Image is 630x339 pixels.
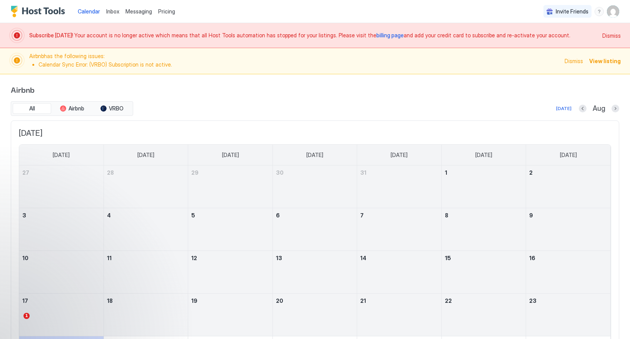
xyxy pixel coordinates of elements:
[273,208,357,222] a: August 6, 2025
[526,208,610,251] td: August 9, 2025
[19,251,104,294] td: August 10, 2025
[273,251,357,265] a: August 13, 2025
[357,165,441,208] td: July 31, 2025
[276,255,282,261] span: 13
[107,212,111,219] span: 4
[93,103,131,114] button: VRBO
[104,251,188,265] a: August 11, 2025
[273,165,357,180] a: July 30, 2025
[357,165,441,180] a: July 31, 2025
[19,129,611,138] span: [DATE]
[191,297,197,304] span: 19
[357,208,441,222] a: August 7, 2025
[6,264,160,318] iframe: Intercom notifications message
[526,294,610,308] a: August 23, 2025
[445,212,448,219] span: 8
[104,251,188,294] td: August 11, 2025
[188,208,272,251] td: August 5, 2025
[22,255,28,261] span: 10
[276,169,284,176] span: 30
[188,251,272,265] a: August 12, 2025
[107,255,112,261] span: 11
[526,294,610,336] td: August 23, 2025
[391,152,408,159] span: [DATE]
[78,8,100,15] span: Calendar
[552,145,585,165] a: Saturday
[106,8,119,15] span: Inbox
[188,294,272,308] a: August 19, 2025
[13,103,51,114] button: All
[53,103,91,114] button: Airbnb
[19,165,104,208] td: July 27, 2025
[29,105,35,112] span: All
[529,169,533,176] span: 2
[11,83,619,95] span: Airbnb
[555,104,573,113] button: [DATE]
[276,212,280,219] span: 6
[158,8,175,15] span: Pricing
[565,57,583,65] div: Dismiss
[191,212,195,219] span: 5
[38,61,560,68] li: Calendar Sync Error: (VRBO) Subscription is not active.
[11,6,69,17] a: Host Tools Logo
[125,7,152,15] a: Messaging
[276,297,283,304] span: 20
[529,255,535,261] span: 16
[441,294,526,336] td: August 22, 2025
[109,105,124,112] span: VRBO
[556,105,572,112] div: [DATE]
[529,212,533,219] span: 9
[272,294,357,336] td: August 20, 2025
[188,165,272,180] a: July 29, 2025
[137,152,154,159] span: [DATE]
[441,208,526,251] td: August 8, 2025
[526,208,610,222] a: August 9, 2025
[441,251,526,294] td: August 15, 2025
[445,297,452,304] span: 22
[29,53,560,69] span: Airbnb has the following issues:
[445,169,447,176] span: 1
[593,104,605,113] span: Aug
[360,169,366,176] span: 31
[125,8,152,15] span: Messaging
[188,294,272,336] td: August 19, 2025
[29,32,74,38] span: Subscribe [DATE]!
[357,294,441,308] a: August 21, 2025
[376,32,404,38] span: billing page
[188,165,272,208] td: July 29, 2025
[357,251,441,294] td: August 14, 2025
[19,208,104,222] a: August 3, 2025
[272,165,357,208] td: July 30, 2025
[442,251,526,265] a: August 15, 2025
[612,105,619,112] button: Next month
[383,145,415,165] a: Thursday
[441,165,526,208] td: August 1, 2025
[19,165,104,180] a: July 27, 2025
[78,7,100,15] a: Calendar
[23,313,30,319] span: 1
[306,152,323,159] span: [DATE]
[357,294,441,336] td: August 21, 2025
[107,169,114,176] span: 28
[357,251,441,265] a: August 14, 2025
[579,105,587,112] button: Previous month
[475,152,492,159] span: [DATE]
[560,152,577,159] span: [DATE]
[442,165,526,180] a: August 1, 2025
[299,145,331,165] a: Wednesday
[607,5,619,18] div: User profile
[602,32,621,40] div: Dismiss
[19,251,104,265] a: August 10, 2025
[526,251,610,265] a: August 16, 2025
[222,152,239,159] span: [DATE]
[104,208,188,251] td: August 4, 2025
[53,152,70,159] span: [DATE]
[360,212,364,219] span: 7
[191,169,199,176] span: 29
[442,294,526,308] a: August 22, 2025
[69,105,84,112] span: Airbnb
[556,8,588,15] span: Invite Friends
